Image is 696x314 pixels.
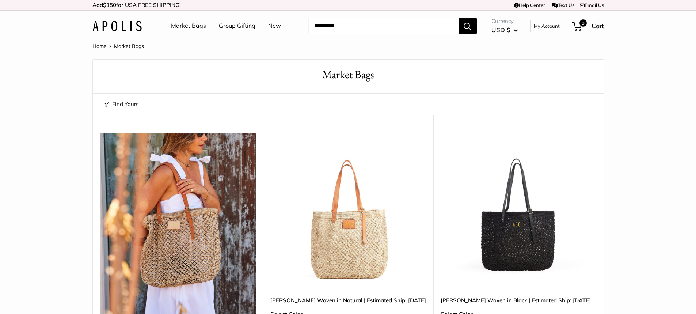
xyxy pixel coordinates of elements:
img: Mercado Woven in Natural | Estimated Ship: Oct. 12th [270,133,426,289]
button: USD $ [491,24,518,36]
a: 0 Cart [573,20,604,32]
img: Apolis [92,21,142,31]
input: Search... [308,18,459,34]
span: USD $ [491,26,510,34]
a: Group Gifting [219,20,255,31]
a: Help Center [514,2,545,8]
a: Mercado Woven in Black | Estimated Ship: Oct. 19thMercado Woven in Black | Estimated Ship: Oct. 19th [441,133,596,289]
a: [PERSON_NAME] Woven in Black | Estimated Ship: [DATE] [441,296,596,304]
span: 0 [579,19,586,27]
span: Cart [592,22,604,30]
a: [PERSON_NAME] Woven in Natural | Estimated Ship: [DATE] [270,296,426,304]
a: My Account [534,22,560,30]
a: Mercado Woven in Natural | Estimated Ship: Oct. 12thMercado Woven in Natural | Estimated Ship: Oc... [270,133,426,289]
img: Mercado Woven in Black | Estimated Ship: Oct. 19th [441,133,596,289]
button: Search [459,18,477,34]
span: $150 [103,1,116,8]
nav: Breadcrumb [92,41,144,51]
span: Currency [491,16,518,26]
button: Find Yours [104,99,138,109]
span: Market Bags [114,43,144,49]
a: Home [92,43,107,49]
h1: Market Bags [104,67,593,83]
a: New [268,20,281,31]
a: Email Us [580,2,604,8]
a: Market Bags [171,20,206,31]
a: Text Us [552,2,574,8]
